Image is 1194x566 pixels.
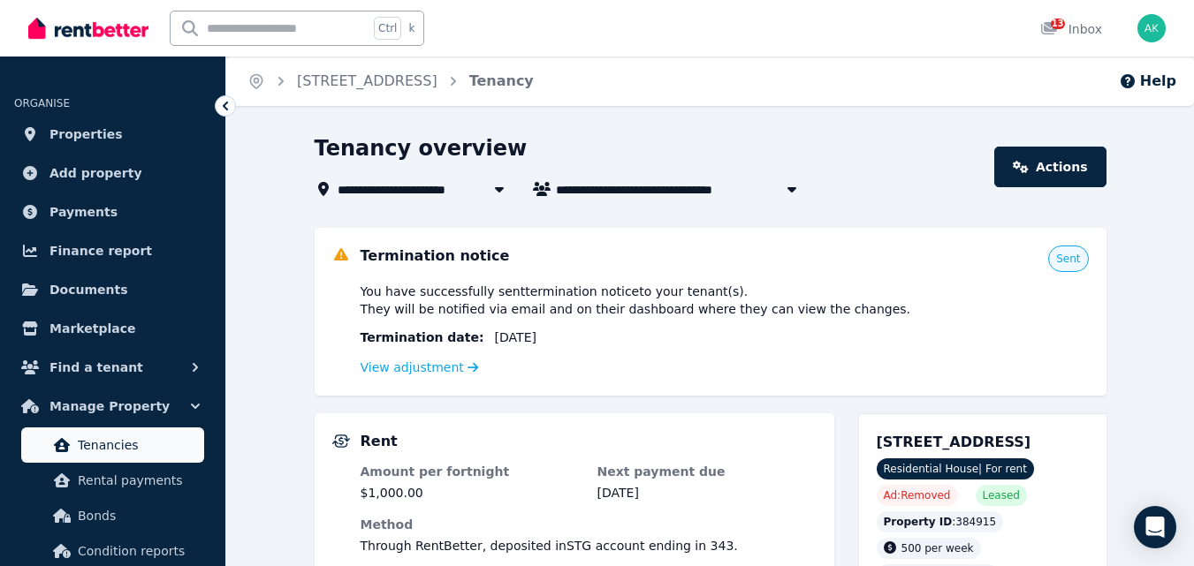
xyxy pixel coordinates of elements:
span: Through RentBetter , deposited in STG account ending in 343 . [361,539,738,553]
span: Termination date : [361,328,484,346]
span: Find a tenant [49,357,143,378]
h5: Rent [361,431,398,452]
h1: Tenancy overview [315,134,528,162]
img: RentBetter [28,15,148,42]
span: Bonds [78,505,197,526]
span: Condition reports [78,540,197,562]
span: Tenancies [78,434,197,456]
span: Properties [49,124,123,145]
span: Rental payments [78,470,197,491]
a: Add property [14,155,211,191]
dt: Method [361,516,817,533]
nav: Breadcrumb [226,57,555,106]
span: Manage Property [49,396,170,417]
span: 13 [1051,19,1065,29]
span: Marketplace [49,318,135,339]
span: Documents [49,279,128,300]
button: Help [1119,71,1176,92]
span: [STREET_ADDRESS] [877,434,1031,450]
a: Properties [14,117,211,152]
img: Rental Payments [332,434,350,448]
span: You have successfully sent termination notice to your tenant(s) . They will be notified via email... [361,283,911,318]
span: Finance report [49,240,152,261]
span: ORGANISE [14,97,70,109]
dd: $1,000.00 [361,484,580,502]
a: Bonds [21,498,204,533]
span: Ctrl [374,17,401,40]
a: Rental payments [21,463,204,498]
div: Inbox [1040,20,1102,38]
a: View adjustment [361,360,479,374]
span: Property ID [884,515,953,529]
span: k [408,21,414,35]
div: Open Intercom Messenger [1134,506,1176,548]
span: Add property [49,162,142,184]
a: Tenancies [21,427,204,463]
a: Documents [14,272,211,307]
span: Residential House | For rent [877,458,1034,479]
a: Payments [14,194,211,230]
span: Sent [1056,252,1080,266]
span: Ad: Removed [884,488,951,502]
span: Payments [49,201,118,223]
button: Manage Property [14,389,211,424]
dt: Next payment due [597,463,817,480]
h5: Termination notice [361,245,510,267]
a: Tenancy [469,72,534,89]
a: Marketplace [14,311,211,346]
button: Find a tenant [14,350,211,385]
dt: Amount per fortnight [361,463,580,480]
span: [DATE] [495,328,536,346]
a: Finance report [14,233,211,268]
dd: [DATE] [597,484,817,502]
img: Azad Kalam [1137,14,1166,42]
span: Leased [983,488,1020,502]
div: : 384915 [877,511,1004,532]
span: 500 per week [901,542,974,555]
a: Actions [994,147,1106,187]
a: [STREET_ADDRESS] [297,72,437,89]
